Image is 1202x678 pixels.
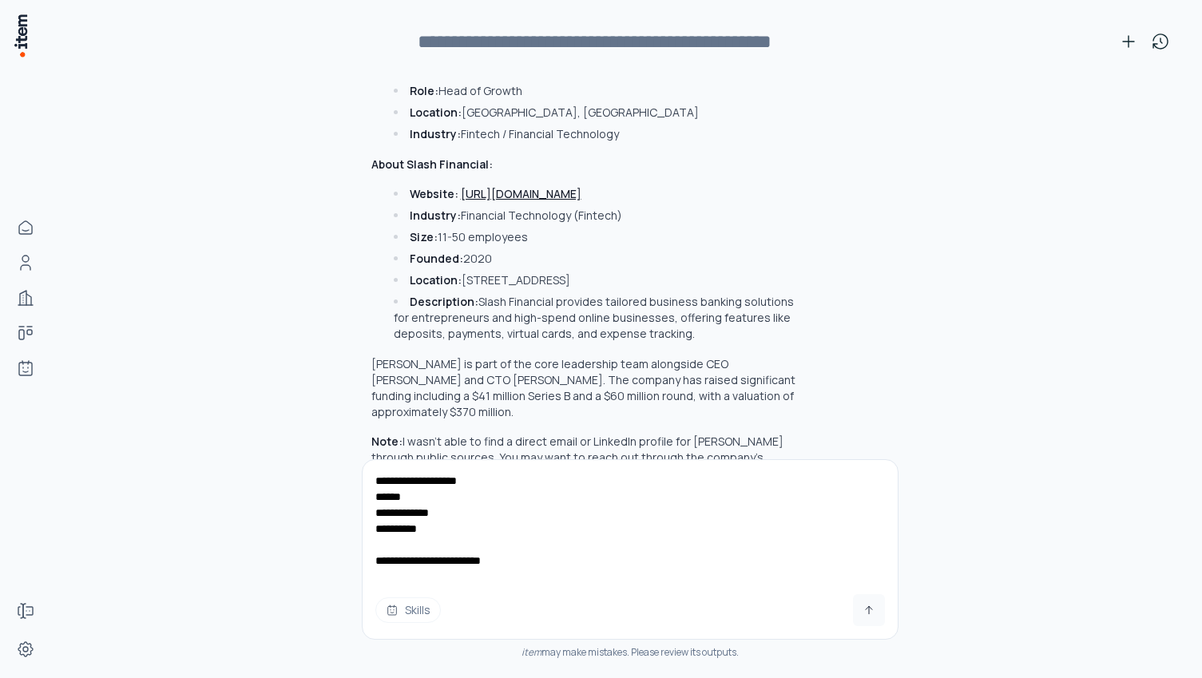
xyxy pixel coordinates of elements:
[410,229,438,244] strong: Size:
[1113,26,1144,57] button: New conversation
[389,208,802,224] li: Financial Technology (Fintech)
[410,294,478,309] strong: Description:
[371,434,803,498] p: I wasn't able to find a direct email or LinkedIn profile for [PERSON_NAME] through public sources...
[371,434,403,449] strong: Note:
[853,594,885,626] button: Send message
[410,208,461,223] strong: Industry:
[410,272,462,287] strong: Location:
[362,646,899,659] div: may make mistakes. Please review its outputs.
[410,105,462,120] strong: Location:
[389,294,802,342] li: Slash Financial provides tailored business banking solutions for entrepreneurs and high-spend onl...
[410,251,463,266] strong: Founded:
[375,597,441,623] button: Skills
[1144,26,1176,57] button: View history
[371,356,803,420] p: [PERSON_NAME] is part of the core leadership team alongside CEO [PERSON_NAME] and CTO [PERSON_NAM...
[405,602,430,618] span: Skills
[10,282,42,314] a: Companies
[410,83,438,98] strong: Role:
[389,126,802,142] li: Fintech / Financial Technology
[522,645,541,659] i: item
[10,595,42,627] a: Forms
[389,272,802,288] li: [STREET_ADDRESS]
[389,83,802,99] li: Head of Growth
[371,157,493,172] strong: About Slash Financial:
[389,251,802,267] li: 2020
[10,212,42,244] a: Home
[10,352,42,384] a: Agents
[410,126,461,141] strong: Industry:
[461,186,581,201] a: [URL][DOMAIN_NAME]
[10,317,42,349] a: deals
[13,13,29,58] img: Item Brain Logo
[410,186,458,201] strong: Website:
[389,229,802,245] li: 11-50 employees
[10,633,42,665] a: Settings
[10,247,42,279] a: Contacts
[389,105,802,121] li: [GEOGRAPHIC_DATA], [GEOGRAPHIC_DATA]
